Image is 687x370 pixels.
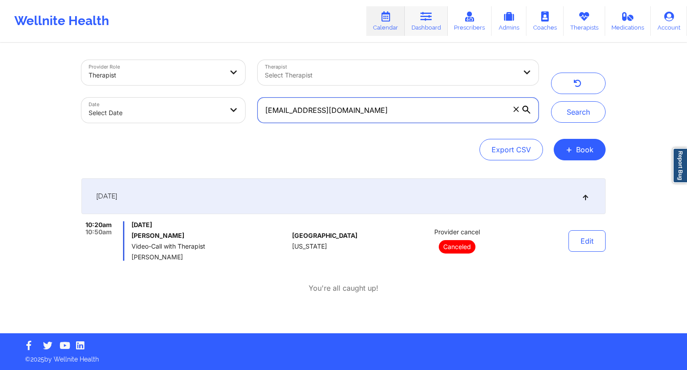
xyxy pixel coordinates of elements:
span: [GEOGRAPHIC_DATA] [292,232,357,239]
a: Therapists [564,6,605,36]
a: Dashboard [405,6,448,36]
input: Search Appointments [258,98,539,123]
a: Account [651,6,687,36]
a: Admins [492,6,526,36]
div: Therapist [89,65,223,85]
button: +Book [554,139,606,160]
span: [US_STATE] [292,243,327,250]
p: You're all caught up! [309,283,378,293]
a: Calendar [366,6,405,36]
button: Search [551,101,606,123]
h6: [PERSON_NAME] [131,232,288,239]
span: [DATE] [96,192,117,201]
button: Edit [568,230,606,252]
p: © 2025 by Wellnite Health [19,348,668,364]
a: Prescribers [448,6,492,36]
a: Medications [605,6,651,36]
a: Report Bug [673,148,687,183]
span: + [566,147,572,152]
button: Export CSV [479,139,543,160]
span: Provider cancel [434,228,480,236]
span: 10:50am [85,228,112,236]
span: 10:20am [85,221,112,228]
a: Coaches [526,6,564,36]
span: [PERSON_NAME] [131,254,288,261]
span: Video-Call with Therapist [131,243,288,250]
div: Select Date [89,103,223,123]
p: Canceled [439,240,475,254]
span: [DATE] [131,221,288,228]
